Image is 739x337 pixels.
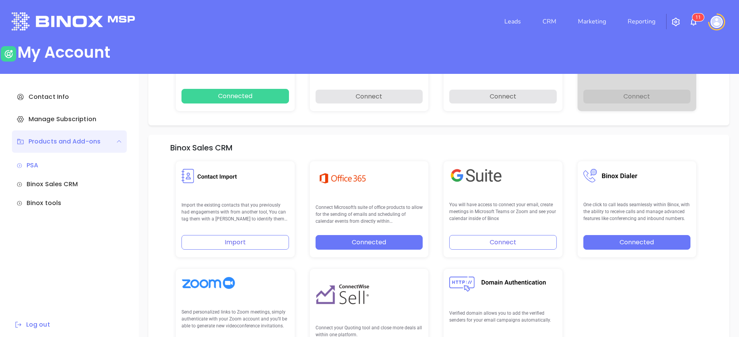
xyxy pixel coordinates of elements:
a: CRM [539,14,559,29]
button: Connect [449,235,557,250]
img: user [1,46,16,62]
sup: 11 [692,13,704,21]
div: Products and Add-ons [17,137,101,146]
p: Import the existing contacts that you previously had engagements with from another tool, You can ... [181,202,289,223]
h5: Binox Sales CRM [170,143,233,152]
span: 1 [695,15,698,20]
div: My Account [17,43,110,62]
button: Log out [12,320,52,330]
img: iconSetting [671,17,680,27]
p: Send personalized links to Zoom meetings, simply authenticate with your Zoom account and you’ll b... [181,309,289,330]
p: Verified domain allows you to add the verified senders for your email campaigns automatically. [449,310,557,331]
img: iconNotification [689,17,698,27]
p: Connect your Quoting tool and close more deals all within one platform. [316,324,423,337]
div: Binox tools [17,199,122,208]
p: You will have access to connect your email, create meetings in Microsoft Teams or Zoom and see yo... [449,201,557,222]
div: Products and Add-ons [12,130,127,153]
a: Leads [501,14,524,29]
div: PSA [17,161,122,170]
div: Manage Subscription [12,108,127,130]
button: Connected [583,235,691,250]
span: 1 [698,15,701,20]
button: Import [181,235,289,250]
div: Binox Sales CRM [17,180,122,189]
div: Contact Info [12,86,127,108]
button: Connected [181,89,289,103]
p: Connect Microsoft’s suite of office products to allow for the sending of emails and scheduling of... [316,204,423,225]
a: Reporting [625,14,658,29]
img: logo [12,12,135,30]
a: Marketing [575,14,609,29]
button: Connected [316,235,423,250]
img: user [710,16,723,28]
p: One click to call leads seamlessly within Binox, with the ability to receive calls and manage adv... [583,201,691,222]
